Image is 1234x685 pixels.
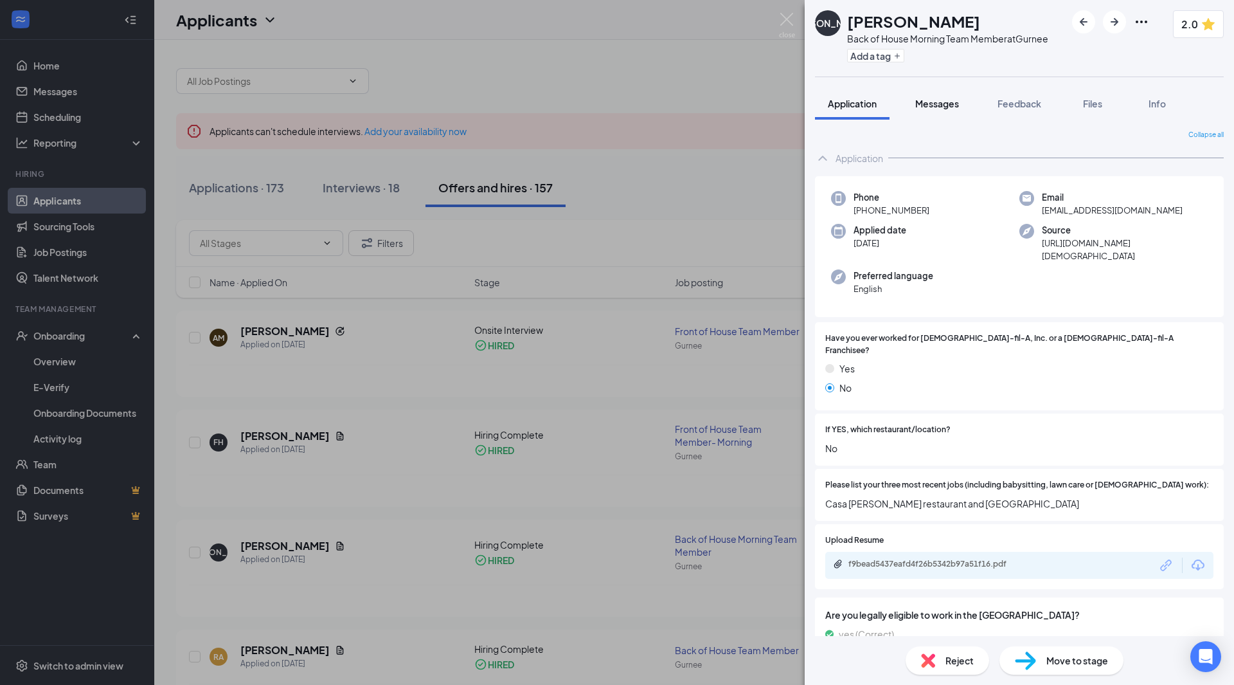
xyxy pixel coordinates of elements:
span: Files [1083,98,1102,109]
span: English [854,282,933,295]
div: Open Intercom Messenger [1190,641,1221,672]
button: ArrowRight [1103,10,1126,33]
span: Move to stage [1046,653,1108,668]
span: Have you ever worked for [DEMOGRAPHIC_DATA]-fil-A, Inc. or a [DEMOGRAPHIC_DATA]-fil-A Franchisee? [825,333,1213,357]
svg: Download [1190,558,1206,573]
svg: Plus [893,52,901,60]
span: Collapse all [1188,130,1224,140]
svg: ArrowRight [1107,14,1122,30]
span: Upload Resume [825,534,884,547]
span: [PHONE_NUMBER] [854,204,929,217]
span: [EMAIL_ADDRESS][DOMAIN_NAME] [1042,204,1183,217]
a: Paperclipf9bead5437eafd4f26b5342b97a51f16.pdf [833,559,1041,571]
span: Messages [915,98,959,109]
span: Application [828,98,877,109]
span: Email [1042,191,1183,204]
span: yes (Correct) [839,627,894,641]
svg: Link [1158,557,1175,574]
span: [DATE] [854,237,906,250]
svg: Ellipses [1134,14,1149,30]
div: f9bead5437eafd4f26b5342b97a51f16.pdf [848,559,1028,569]
span: 2.0 [1181,16,1198,32]
button: PlusAdd a tag [847,49,904,62]
div: Back of House Morning Team Member at Gurnee [847,32,1048,45]
span: Yes [839,361,855,376]
span: Reject [945,653,974,668]
h1: [PERSON_NAME] [847,10,980,32]
span: Applied date [854,224,906,237]
span: Are you legally eligible to work in the [GEOGRAPHIC_DATA]? [825,608,1213,622]
span: [URL][DOMAIN_NAME][DEMOGRAPHIC_DATA] [1042,237,1208,263]
svg: ChevronUp [815,151,830,166]
div: [PERSON_NAME] [791,17,865,30]
span: Preferred language [854,269,933,282]
span: Phone [854,191,929,204]
span: Feedback [997,98,1041,109]
span: Please list your three most recent jobs (including babysitting, lawn care or [DEMOGRAPHIC_DATA] w... [825,479,1209,491]
span: If YES, which restaurant/location? [825,424,951,436]
span: Source [1042,224,1208,237]
svg: Paperclip [833,559,843,569]
div: Application [836,152,883,165]
button: ArrowLeftNew [1072,10,1095,33]
svg: ArrowLeftNew [1076,14,1091,30]
span: No [839,381,852,395]
span: Casa [PERSON_NAME] restaurant and [GEOGRAPHIC_DATA] [825,497,1213,511]
span: No [825,441,1213,455]
span: Info [1149,98,1166,109]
